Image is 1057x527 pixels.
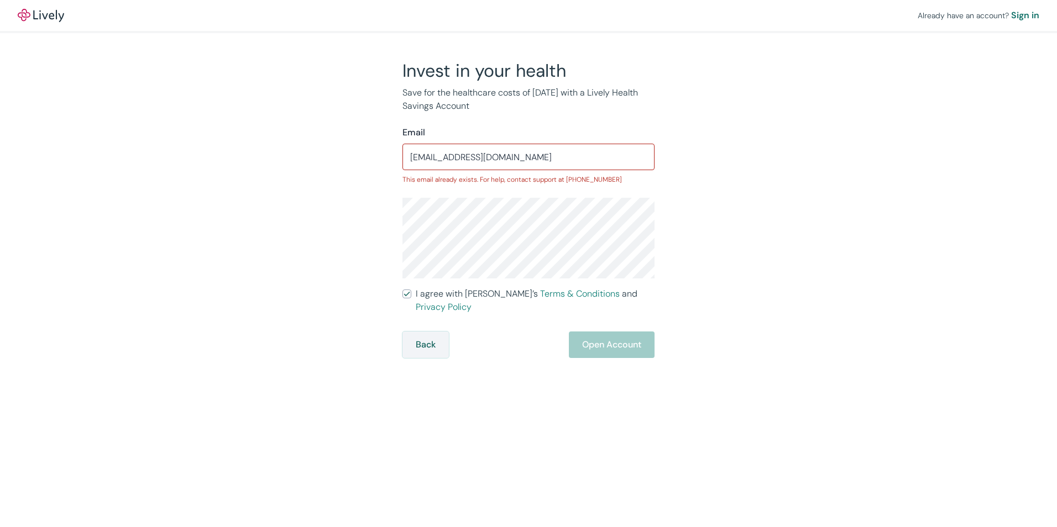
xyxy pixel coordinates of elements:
a: Privacy Policy [416,301,472,313]
a: LivelyLively [18,9,64,22]
button: Back [402,331,449,358]
div: Already have an account? [918,9,1039,22]
a: Terms & Conditions [540,288,620,299]
span: I agree with [PERSON_NAME]’s and [416,287,655,314]
p: Save for the healthcare costs of [DATE] with a Lively Health Savings Account [402,86,655,113]
p: This email already exists. For help, contact support at [PHONE_NUMBER] [402,175,655,185]
h2: Invest in your health [402,60,655,82]
label: Email [402,126,425,139]
img: Lively [18,9,64,22]
a: Sign in [1011,9,1039,22]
